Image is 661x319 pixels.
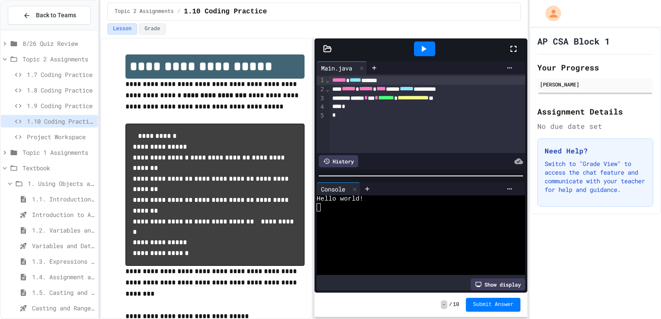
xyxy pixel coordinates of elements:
span: - [441,300,447,309]
span: Casting and Ranges of variables - Quiz [32,303,94,313]
div: Show display [471,278,525,290]
div: Main.java [317,61,367,74]
span: 1.8 Coding Practice [27,86,94,95]
span: Hello world! [317,195,363,203]
span: 8/26 Quiz Review [22,39,94,48]
span: Introduction to Algorithms, Programming, and Compilers [32,210,94,219]
p: Switch to "Grade View" to access the chat feature and communicate with your teacher for help and ... [545,159,646,194]
div: No due date set [537,121,653,131]
h1: AP CSA Block 1 [537,35,610,47]
span: 1. Using Objects and Methods [28,179,94,188]
span: 1.2. Variables and Data Types [32,226,94,235]
div: 3 [317,94,325,103]
span: 1.9 Coding Practice [27,101,94,110]
span: 1.1. Introduction to Algorithms, Programming, and Compilers [32,195,94,204]
div: 2 [317,85,325,94]
span: 1.3. Expressions and Output [New] [32,257,94,266]
span: 1.4. Assignment and Input [32,272,94,281]
span: 1.5. Casting and Ranges of Values [32,288,94,297]
span: Textbook [22,163,94,172]
span: 10 [453,301,459,308]
span: 1.10 Coding Practice [184,6,267,17]
div: Main.java [317,64,356,73]
div: History [319,155,358,167]
div: My Account [536,3,563,23]
div: [PERSON_NAME] [540,80,651,88]
span: 1.10 Coding Practice [27,117,94,126]
h2: Assignment Details [537,105,653,118]
iframe: chat widget [589,247,652,284]
h2: Your Progress [537,61,653,73]
button: Submit Answer [466,298,520,312]
span: / [177,8,180,15]
span: Fold line [325,77,330,83]
div: Console [317,182,360,195]
span: Submit Answer [473,301,513,308]
span: Topic 2 Assignments [22,54,94,64]
div: 4 [317,103,325,112]
h3: Need Help? [545,146,646,156]
div: 1 [317,76,325,85]
span: Project Workspace [27,132,94,141]
div: 5 [317,112,325,120]
span: Back to Teams [36,11,76,20]
iframe: chat widget [625,284,652,310]
div: Console [317,185,350,194]
button: Back to Teams [8,6,91,25]
span: Variables and Data Types - Quiz [32,241,94,250]
span: Fold line [325,86,330,93]
span: / [449,301,452,308]
button: Lesson [107,23,137,35]
span: Topic 2 Assignments [115,8,174,15]
button: Grade [139,23,166,35]
span: 1.7 Coding Practice [27,70,94,79]
span: Topic 1 Assignments [22,148,94,157]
